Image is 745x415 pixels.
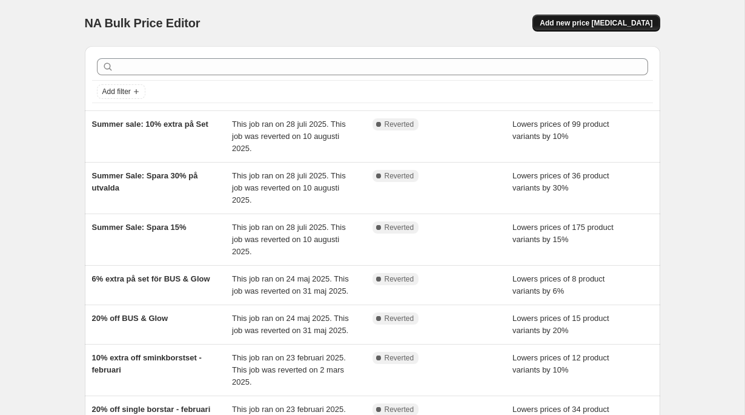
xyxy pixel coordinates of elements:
span: 6% extra på set för BUS & Glow [92,274,210,283]
button: Add filter [97,84,145,99]
span: 20% off BUS & Glow [92,314,168,323]
span: Summer Sale: Spara 30% på utvalda [92,171,198,192]
span: Reverted [385,405,414,414]
span: Summer Sale: Spara 15% [92,223,187,232]
span: This job ran on 24 maj 2025. This job was reverted on 31 maj 2025. [232,274,349,295]
span: Lowers prices of 15 product variants by 20% [512,314,609,335]
span: Reverted [385,223,414,232]
span: Lowers prices of 12 product variants by 10% [512,353,609,374]
span: This job ran on 23 februari 2025. This job was reverted on 2 mars 2025. [232,353,346,386]
span: Reverted [385,171,414,181]
span: Lowers prices of 99 product variants by 10% [512,120,609,141]
span: NA Bulk Price Editor [85,16,200,30]
span: Reverted [385,314,414,323]
span: 10% extra off sminkborstset - februari [92,353,202,374]
span: Lowers prices of 36 product variants by 30% [512,171,609,192]
span: Summer sale: 10% extra på Set [92,120,208,129]
span: Lowers prices of 8 product variants by 6% [512,274,604,295]
span: Add new price [MEDICAL_DATA] [540,18,652,28]
span: This job ran on 24 maj 2025. This job was reverted on 31 maj 2025. [232,314,349,335]
span: This job ran on 28 juli 2025. This job was reverted on 10 augusti 2025. [232,171,346,204]
span: Reverted [385,274,414,284]
span: Add filter [102,87,131,96]
span: 20% off single borstar - februari [92,405,211,414]
span: Reverted [385,353,414,363]
span: Lowers prices of 175 product variants by 15% [512,223,614,244]
span: This job ran on 28 juli 2025. This job was reverted on 10 augusti 2025. [232,120,346,153]
button: Add new price [MEDICAL_DATA] [532,15,660,32]
span: This job ran on 28 juli 2025. This job was reverted on 10 augusti 2025. [232,223,346,256]
span: Reverted [385,120,414,129]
